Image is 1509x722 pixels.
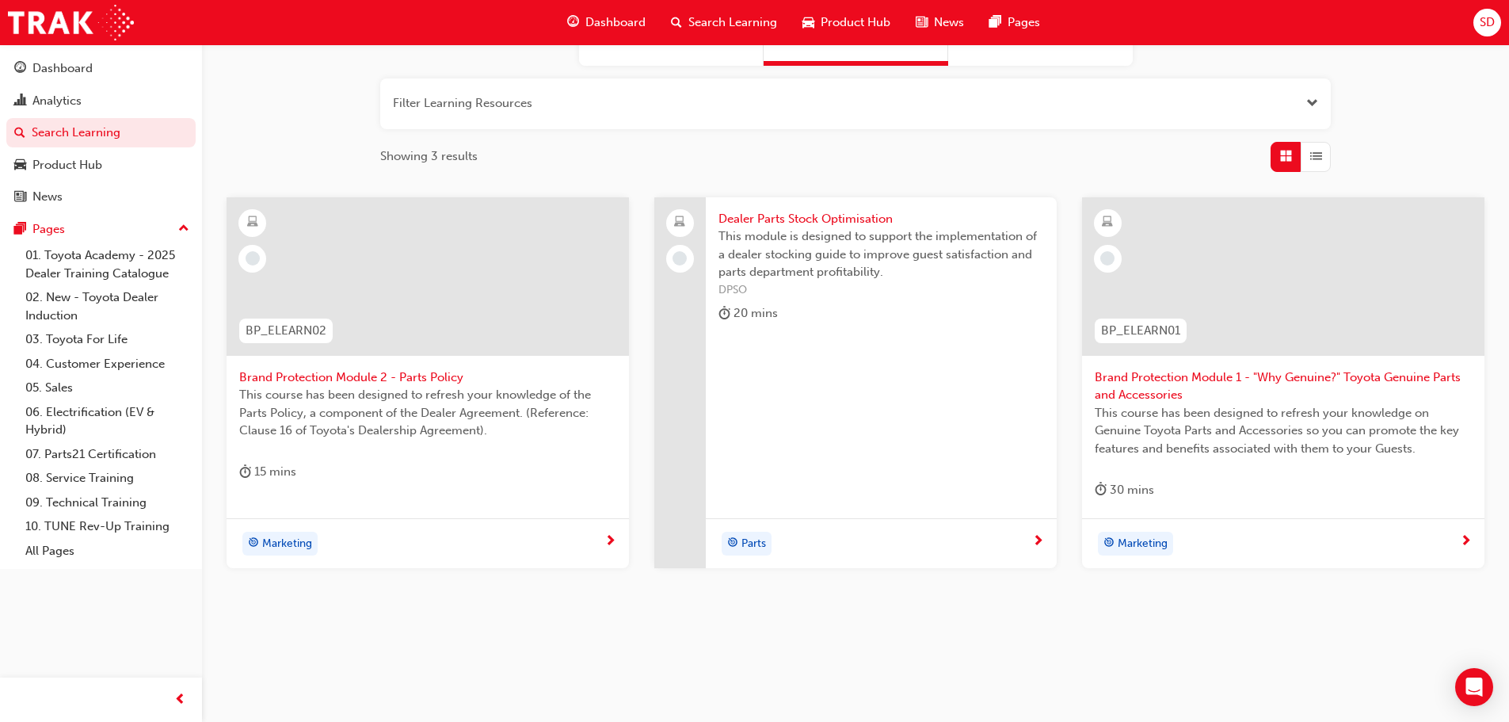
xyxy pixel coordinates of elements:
span: News [934,13,964,32]
a: 05. Sales [19,376,196,400]
a: Analytics [6,86,196,116]
a: search-iconSearch Learning [658,6,790,39]
span: news-icon [916,13,928,32]
div: Dashboard [32,59,93,78]
span: target-icon [248,533,259,554]
span: SD [1480,13,1495,32]
div: 15 mins [239,462,296,482]
span: learningResourceType_ELEARNING-icon [1102,212,1113,233]
span: learningRecordVerb_NONE-icon [673,251,687,265]
span: BP_ELEARN02 [246,322,326,340]
span: This course has been designed to refresh your knowledge of the Parts Policy, a component of the D... [239,386,616,440]
span: Dashboard [585,13,646,32]
a: guage-iconDashboard [554,6,658,39]
span: Brand Protection Module 1 - "Why Genuine?" Toyota Genuine Parts and Accessories [1095,369,1472,404]
span: Dealer Parts Stock Optimisation [718,210,1044,228]
span: duration-icon [239,462,251,482]
a: pages-iconPages [977,6,1053,39]
span: prev-icon [174,690,186,710]
span: next-icon [604,535,616,549]
span: chart-icon [14,94,26,109]
span: learningRecordVerb_NONE-icon [246,251,260,265]
span: guage-icon [567,13,579,32]
a: 04. Customer Experience [19,352,196,376]
span: car-icon [802,13,814,32]
a: 01. Toyota Academy - 2025 Dealer Training Catalogue [19,243,196,285]
a: 09. Technical Training [19,491,196,515]
span: Brand Protection Module 2 - Parts Policy [239,369,616,387]
a: car-iconProduct Hub [790,6,903,39]
button: SD [1473,9,1501,36]
span: laptop-icon [674,212,685,233]
span: search-icon [671,13,682,32]
span: next-icon [1460,535,1472,549]
span: Grid [1280,147,1292,166]
a: Search Learning [6,118,196,147]
a: BP_ELEARN01Brand Protection Module 1 - "Why Genuine?" Toyota Genuine Parts and AccessoriesThis co... [1082,197,1484,568]
a: 08. Service Training [19,466,196,491]
span: target-icon [1103,533,1115,554]
span: learningResourceType_ELEARNING-icon [247,212,258,233]
a: 07. Parts21 Certification [19,442,196,467]
div: 20 mins [718,304,778,323]
a: Dashboard [6,54,196,83]
span: Marketing [1118,535,1168,553]
a: 02. New - Toyota Dealer Induction [19,285,196,327]
span: List [1310,147,1322,166]
a: All Pages [19,539,196,563]
span: search-icon [14,126,25,140]
a: news-iconNews [903,6,977,39]
div: Product Hub [32,156,102,174]
span: up-icon [178,219,189,239]
span: BP_ELEARN01 [1101,322,1180,340]
button: Pages [6,215,196,244]
a: Dealer Parts Stock OptimisationThis module is designed to support the implementation of a dealer ... [654,197,1057,568]
span: pages-icon [989,13,1001,32]
span: This module is designed to support the implementation of a dealer stocking guide to improve guest... [718,227,1044,281]
span: duration-icon [718,304,730,323]
span: This course has been designed to refresh your knowledge on Genuine Toyota Parts and Accessories s... [1095,404,1472,458]
div: News [32,188,63,206]
img: Trak [8,5,134,40]
span: Pages [1008,13,1040,32]
div: Pages [32,220,65,239]
span: duration-icon [1095,480,1107,500]
span: guage-icon [14,62,26,76]
span: Search Learning [688,13,777,32]
a: Product Hub [6,151,196,180]
span: learningRecordVerb_NONE-icon [1100,251,1115,265]
span: target-icon [727,533,738,554]
span: next-icon [1032,535,1044,549]
span: Product Hub [821,13,890,32]
span: Showing 3 results [380,147,478,166]
div: Open Intercom Messenger [1455,668,1493,706]
button: DashboardAnalyticsSearch LearningProduct HubNews [6,51,196,215]
span: news-icon [14,190,26,204]
a: 06. Electrification (EV & Hybrid) [19,400,196,442]
span: Parts [741,535,766,553]
a: BP_ELEARN02Brand Protection Module 2 - Parts PolicyThis course has been designed to refresh your ... [227,197,629,568]
span: Marketing [262,535,312,553]
a: News [6,182,196,212]
span: DPSO [718,281,1044,300]
div: 30 mins [1095,480,1154,500]
a: 03. Toyota For Life [19,327,196,352]
span: car-icon [14,159,26,173]
span: pages-icon [14,223,26,237]
button: Open the filter [1306,94,1318,113]
a: 10. TUNE Rev-Up Training [19,514,196,539]
div: Analytics [32,92,82,110]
